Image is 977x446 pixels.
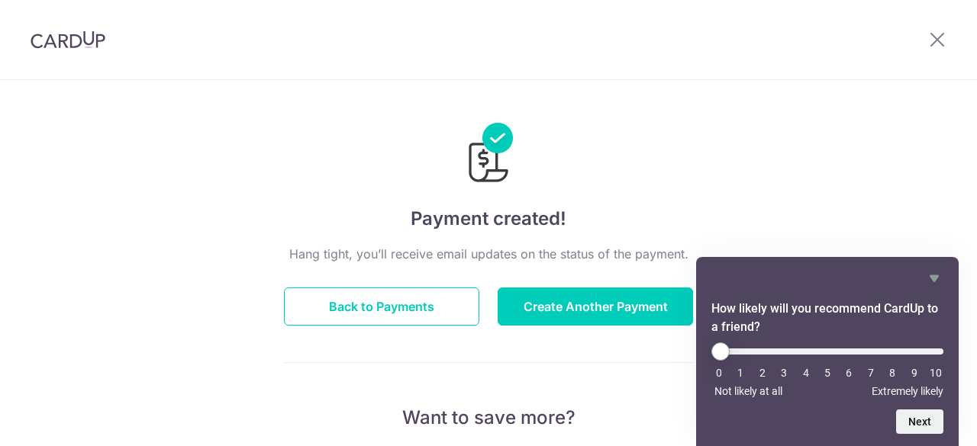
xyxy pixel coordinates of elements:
[711,300,943,336] h2: How likely will you recommend CardUp to a friend? Select an option from 0 to 10, with 0 being Not...
[284,287,479,326] button: Back to Payments
[284,205,693,233] h4: Payment created!
[820,367,835,379] li: 5
[863,367,879,379] li: 7
[928,367,943,379] li: 10
[776,367,792,379] li: 3
[872,385,943,397] span: Extremely likely
[755,367,770,379] li: 2
[885,367,900,379] li: 8
[464,123,513,187] img: Payments
[841,367,856,379] li: 6
[798,367,814,379] li: 4
[284,406,693,430] p: Want to save more?
[896,409,943,434] button: Next question
[284,245,693,263] p: Hang tight, you’ll receive email updates on the status of the payment.
[498,287,693,326] button: Create Another Payment
[714,385,782,397] span: Not likely at all
[711,269,943,434] div: How likely will you recommend CardUp to a friend? Select an option from 0 to 10, with 0 being Not...
[31,30,105,49] img: CardUp
[733,367,748,379] li: 1
[711,342,943,397] div: How likely will you recommend CardUp to a friend? Select an option from 0 to 10, with 0 being Not...
[925,269,943,287] button: Hide survey
[711,367,727,379] li: 0
[907,367,922,379] li: 9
